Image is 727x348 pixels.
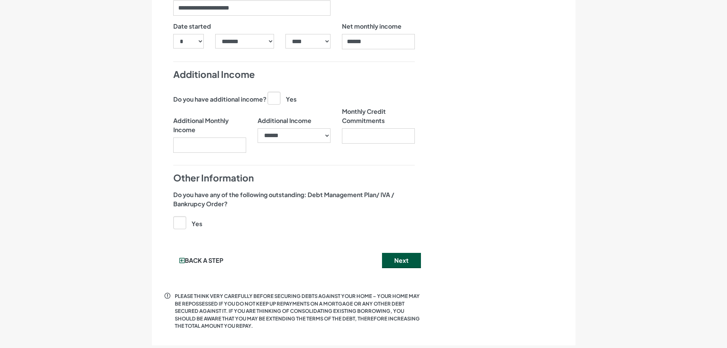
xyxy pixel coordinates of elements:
[173,68,415,81] h4: Additional Income
[173,190,415,209] label: Do you have any of the following outstanding: Debt Management Plan/ IVA / Bankrupcy Order?
[382,253,421,268] button: Next
[167,253,235,268] button: Back a step
[173,95,266,104] label: Do you have additional income?
[173,172,415,185] h4: Other Information
[268,92,297,104] label: Yes
[173,107,246,134] label: Additional Monthly Income
[342,22,401,31] label: Net monthly income
[173,22,211,31] label: Date started
[175,293,421,330] p: PLEASE THINK VERY CAREFULLY BEFORE SECURING DEBTS AGAINST YOUR HOME – YOUR HOME MAY BE REPOSSESSE...
[342,107,415,125] label: Monthly Credit Commitments
[258,107,311,125] label: Additional Income
[173,216,202,228] label: Yes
